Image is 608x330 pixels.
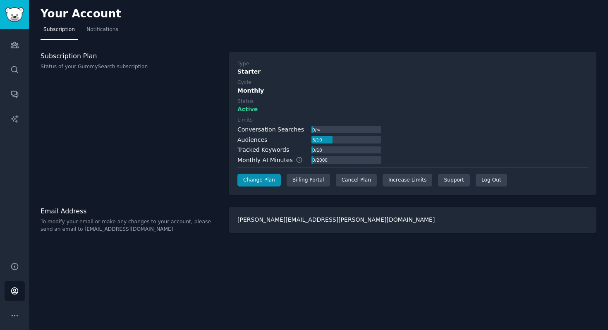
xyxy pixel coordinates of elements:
img: GummySearch logo [5,7,24,22]
div: Monthly [237,86,588,95]
div: [PERSON_NAME][EMAIL_ADDRESS][PERSON_NAME][DOMAIN_NAME] [229,207,596,233]
div: Status [237,98,254,105]
span: Notifications [86,26,118,33]
p: To modify your email or make any changes to your account, please send an email to [EMAIL_ADDRESS]... [41,218,220,233]
a: Notifications [84,23,121,40]
h3: Email Address [41,207,220,215]
div: Monthly AI Minutes [237,156,311,165]
div: Tracked Keywords [237,146,289,154]
div: Type [237,60,249,68]
div: Limits [237,117,253,124]
a: Change Plan [237,174,281,187]
a: Subscription [41,23,78,40]
div: 3 / 10 [311,136,323,143]
h3: Subscription Plan [41,52,220,60]
span: Active [237,105,258,114]
a: Support [438,174,469,187]
div: 0 / 2000 [311,156,328,164]
h2: Your Account [41,7,121,21]
div: Billing Portal [287,174,330,187]
a: Increase Limits [383,174,433,187]
div: Cancel Plan [336,174,377,187]
div: Conversation Searches [237,125,304,134]
p: Status of your GummySearch subscription [41,63,220,71]
span: Subscription [43,26,75,33]
div: 0 / 10 [311,146,323,154]
div: Audiences [237,136,267,144]
div: Cycle [237,79,251,86]
div: 0 / ∞ [311,126,321,134]
div: Starter [237,67,588,76]
div: Log Out [476,174,507,187]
